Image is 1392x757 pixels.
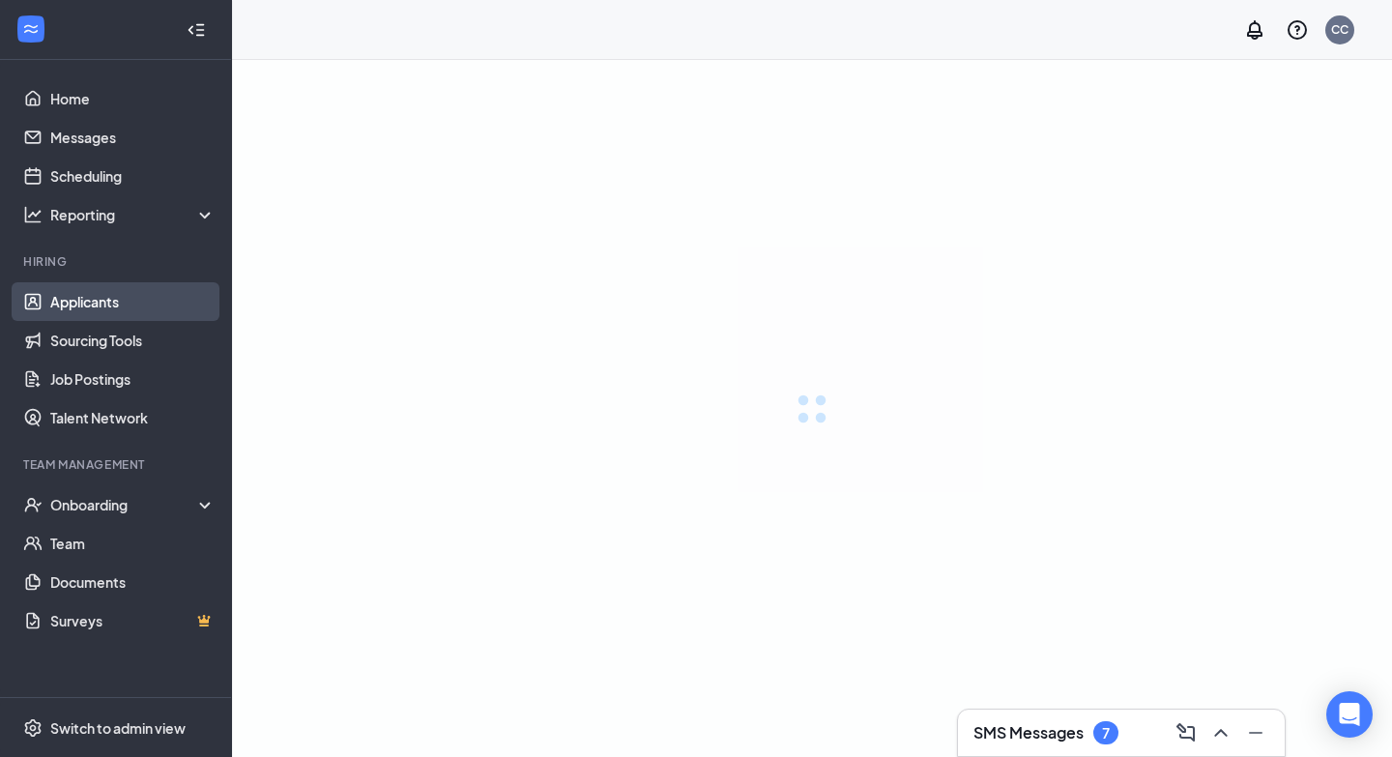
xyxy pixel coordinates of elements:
[1174,721,1198,744] svg: ComposeMessage
[23,495,43,514] svg: UserCheck
[1286,18,1309,42] svg: QuestionInfo
[50,563,216,601] a: Documents
[50,495,217,514] div: Onboarding
[187,20,206,40] svg: Collapse
[1169,717,1200,748] button: ComposeMessage
[21,19,41,39] svg: WorkstreamLogo
[973,722,1084,743] h3: SMS Messages
[50,157,216,195] a: Scheduling
[1203,717,1234,748] button: ChevronUp
[50,118,216,157] a: Messages
[23,205,43,224] svg: Analysis
[50,360,216,398] a: Job Postings
[50,321,216,360] a: Sourcing Tools
[1102,725,1110,742] div: 7
[1326,691,1373,738] div: Open Intercom Messenger
[1331,21,1348,38] div: CC
[50,282,216,321] a: Applicants
[1243,18,1266,42] svg: Notifications
[23,456,212,473] div: Team Management
[50,205,217,224] div: Reporting
[50,398,216,437] a: Talent Network
[1238,717,1269,748] button: Minimize
[1244,721,1267,744] svg: Minimize
[23,718,43,738] svg: Settings
[50,524,216,563] a: Team
[50,79,216,118] a: Home
[1209,721,1232,744] svg: ChevronUp
[50,601,216,640] a: SurveysCrown
[23,253,212,270] div: Hiring
[50,718,186,738] div: Switch to admin view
